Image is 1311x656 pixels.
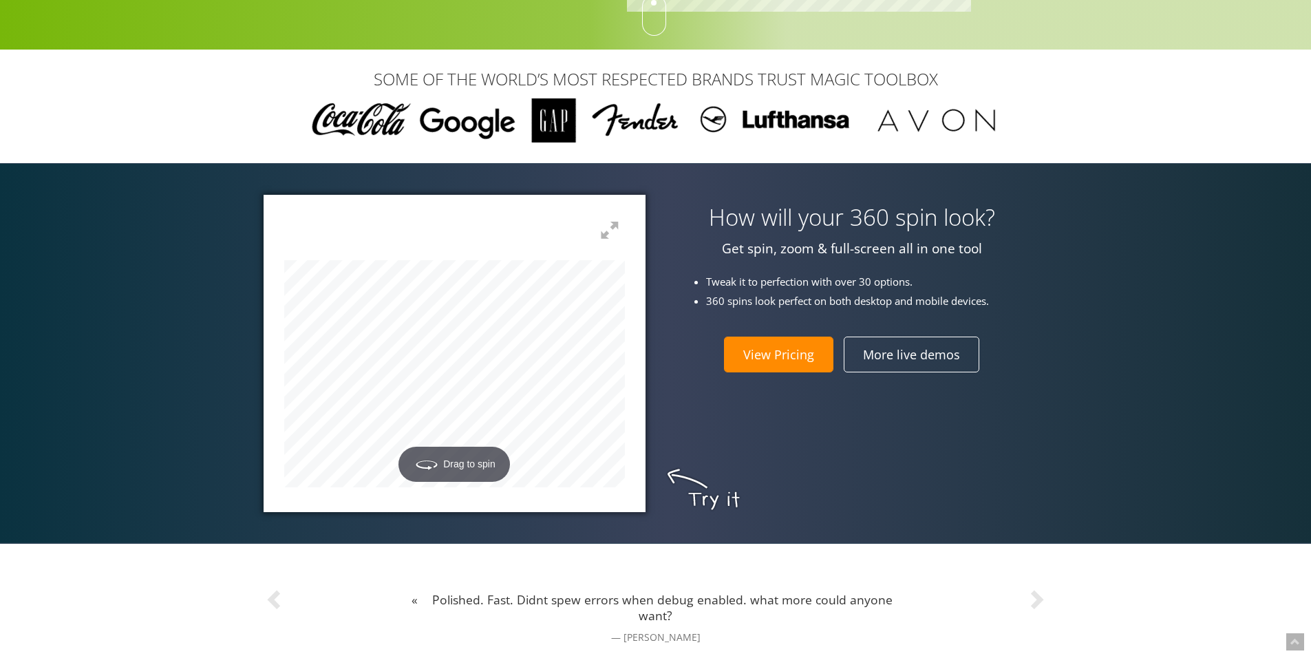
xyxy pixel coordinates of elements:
h3: SOME OF THE WORLD’S MOST RESPECTED BRANDS TRUST MAGIC TOOLBOX [264,70,1048,88]
a: More live demos [844,337,979,372]
img: Magic Toolbox Customers [303,98,1008,142]
small: [PERSON_NAME] [412,631,900,644]
li: 360 spins look perfect on both desktop and mobile devices. [706,293,1050,309]
a: View Pricing [724,337,833,372]
a: Drag to spin [284,260,625,487]
p: Polished. Fast. Didnt spew errors when debug enabled. what more could anyone want? [412,592,900,624]
li: Tweak it to perfection with over 30 options. [706,274,1050,290]
h3: How will your 360 spin look? [666,205,1038,230]
p: Get spin, zoom & full-screen all in one tool [666,241,1038,257]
